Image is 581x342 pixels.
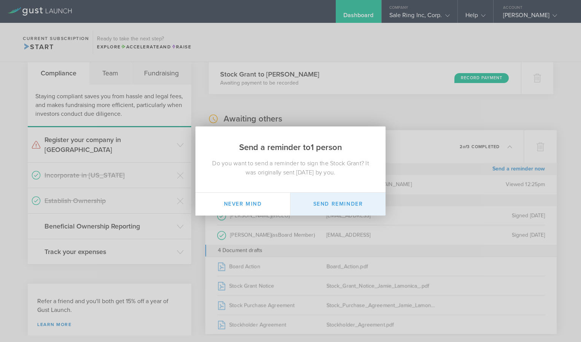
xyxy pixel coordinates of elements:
span: 1 person [311,142,342,152]
button: Send Reminder [290,193,386,216]
iframe: Chat Widget [543,305,581,342]
h2: Send a reminder to [195,126,386,159]
button: Never mind [195,193,290,216]
span: Do you want to send a reminder to sign the Stock Grant? It was originally sent [DATE] by you. [212,160,369,176]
